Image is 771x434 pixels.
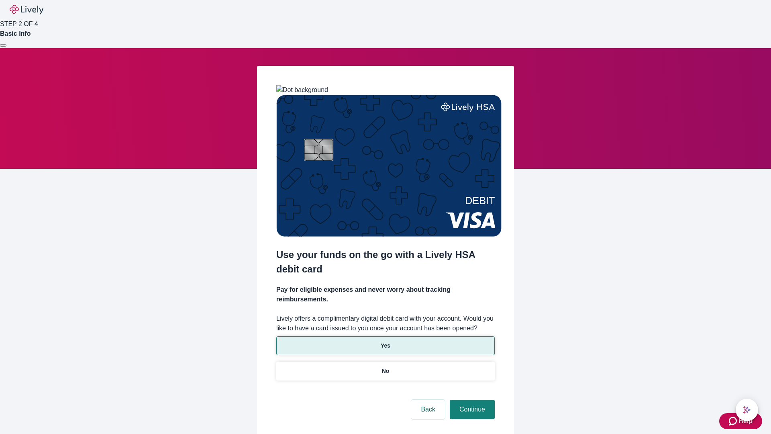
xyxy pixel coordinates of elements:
[738,416,753,426] span: Help
[276,85,328,95] img: Dot background
[276,285,495,304] h4: Pay for eligible expenses and never worry about tracking reimbursements.
[276,362,495,381] button: No
[736,399,758,421] button: chat
[411,400,445,419] button: Back
[719,413,762,429] button: Zendesk support iconHelp
[743,406,751,414] svg: Lively AI Assistant
[10,5,43,14] img: Lively
[276,314,495,333] label: Lively offers a complimentary digital debit card with your account. Would you like to have a card...
[276,248,495,276] h2: Use your funds on the go with a Lively HSA debit card
[729,416,738,426] svg: Zendesk support icon
[381,342,390,350] p: Yes
[276,95,502,237] img: Debit card
[382,367,390,375] p: No
[450,400,495,419] button: Continue
[276,336,495,355] button: Yes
